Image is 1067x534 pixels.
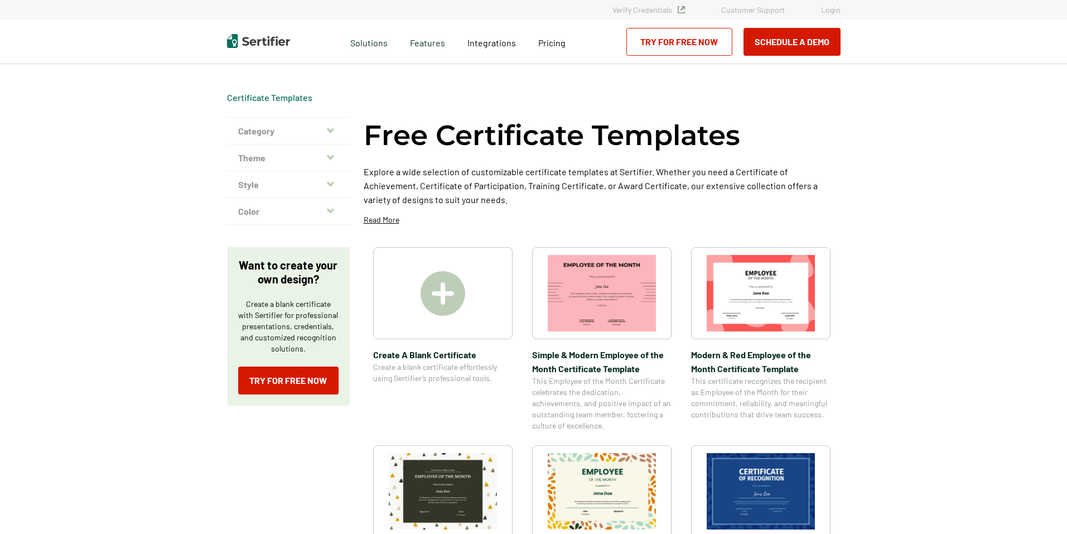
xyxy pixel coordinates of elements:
[227,171,350,198] button: Style
[227,92,312,103] a: Certificate Templates
[467,37,516,48] span: Integrations
[538,37,566,48] span: Pricing
[373,348,513,362] span: Create A Blank Certificate
[721,5,785,15] a: Customer Support
[227,198,350,225] button: Color
[364,117,740,153] h1: Free Certificate Templates
[238,258,339,286] p: Want to create your own design?
[538,35,566,49] a: Pricing
[227,145,350,171] button: Theme
[548,255,656,331] img: Simple & Modern Employee of the Month Certificate Template
[238,367,339,395] a: Try for Free Now
[691,376,831,420] span: This certificate recognizes the recipient as Employee of the Month for their commitment, reliabil...
[691,348,831,376] span: Modern & Red Employee of the Month Certificate Template
[421,271,465,316] img: Create A Blank Certificate
[364,214,399,225] p: Read More
[691,247,831,431] a: Modern & Red Employee of the Month Certificate TemplateModern & Red Employee of the Month Certifi...
[548,453,656,530] img: Simple and Patterned Employee of the Month Certificate Template
[373,362,513,384] span: Create a blank certificate effortlessly using Sertifier’s professional tools.
[532,247,672,431] a: Simple & Modern Employee of the Month Certificate TemplateSimple & Modern Employee of the Month C...
[626,28,732,56] a: Try for Free Now
[238,299,339,354] p: Create a blank certificate with Sertifier for professional presentations, credentials, and custom...
[532,376,672,431] span: This Employee of the Month Certificate celebrates the dedication, achievements, and positive impa...
[678,6,685,13] img: Verified
[227,118,350,145] button: Category
[227,92,312,103] div: Breadcrumb
[821,5,841,15] a: Login
[612,5,685,15] a: Verify Credentials
[227,34,290,48] img: Sertifier | Digital Credentialing Platform
[389,453,497,530] img: Simple & Colorful Employee of the Month Certificate Template
[410,35,445,49] span: Features
[467,35,516,49] a: Integrations
[532,348,672,376] span: Simple & Modern Employee of the Month Certificate Template
[364,165,841,206] p: Explore a wide selection of customizable certificate templates at Sertifier. Whether you need a C...
[707,255,815,331] img: Modern & Red Employee of the Month Certificate Template
[350,35,388,49] span: Solutions
[707,453,815,530] img: Modern Dark Blue Employee of the Month Certificate Template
